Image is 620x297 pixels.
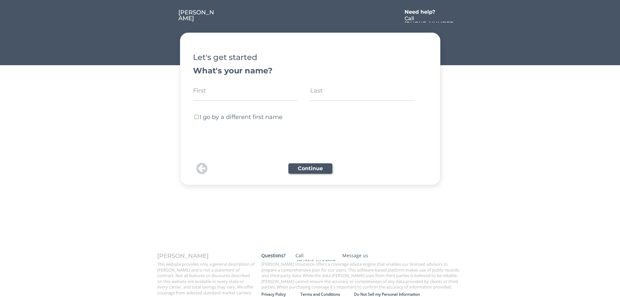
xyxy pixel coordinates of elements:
a: [PERSON_NAME] [178,9,216,22]
div: Message us [342,253,383,259]
div: This website provides only a general description of [PERSON_NAME] and is not a statement of contr... [157,261,255,296]
div: [PERSON_NAME] [178,9,216,21]
div: Call [PHONE_NUMBER] [296,253,336,271]
div: Let's get started [193,53,427,61]
a: Call [PHONE_NUMBER] [292,253,339,261]
div: Terms and Conditions [300,292,354,297]
div: Do Not Sell my Personal Information [354,292,466,297]
a: Call [PHONE_NUMBER] [405,16,455,22]
div: [PERSON_NAME] Insurance offers a coverage advice engine that enables our licensed advisors to pre... [261,261,463,290]
div: Questions? [261,253,289,259]
button: Continue [288,163,332,174]
div: What's your name? [193,67,427,75]
a: Message us [339,253,386,261]
div: Call [PHONE_NUMBER] [405,16,455,32]
div: Need help? [405,9,442,15]
input: First [193,81,297,101]
label: I go by a different first name [200,113,282,121]
div: Privacy Policy [261,292,300,297]
input: Last [310,81,414,101]
div: [PERSON_NAME] [157,253,255,259]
